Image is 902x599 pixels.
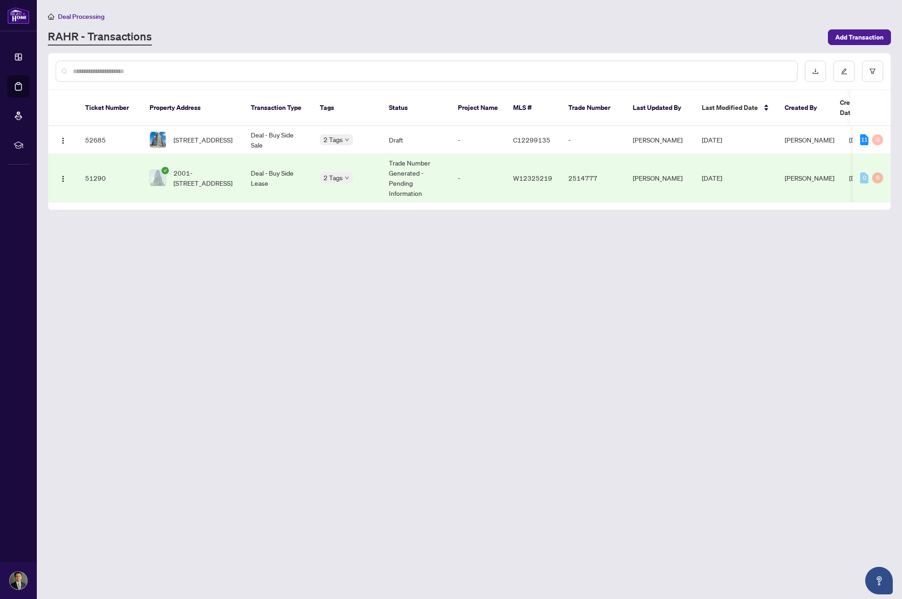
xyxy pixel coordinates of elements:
span: 2 Tags [324,172,343,183]
td: 51290 [78,154,142,202]
span: [DATE] [702,174,722,182]
button: Open asap [865,567,893,594]
th: Status [382,90,451,126]
img: Profile Icon [10,572,27,589]
img: thumbnail-img [150,170,166,186]
span: edit [841,68,847,74]
th: Transaction Type [243,90,312,126]
td: 52685 [78,126,142,154]
button: edit [833,61,855,82]
td: - [451,126,506,154]
td: Trade Number Generated - Pending Information [382,154,451,202]
span: C12299135 [513,136,550,144]
th: Tags [312,90,382,126]
img: Logo [59,175,67,183]
span: check-circle [162,167,169,174]
td: - [561,126,625,154]
button: filter [862,61,883,82]
td: [PERSON_NAME] [625,154,694,202]
span: 2001-[STREET_ADDRESS] [173,168,236,188]
th: Last Modified Date [694,90,777,126]
th: Project Name [451,90,506,126]
img: Logo [59,137,67,144]
td: - [451,154,506,202]
img: logo [7,7,29,24]
span: [DATE] [849,136,869,144]
span: Add Transaction [835,30,884,45]
span: Deal Processing [58,12,104,21]
span: 2 Tags [324,134,343,145]
th: Created By [777,90,833,126]
div: 0 [860,172,868,183]
td: [PERSON_NAME] [625,126,694,154]
img: thumbnail-img [150,132,166,148]
td: Deal - Buy Side Sale [243,126,312,154]
td: Deal - Buy Side Lease [243,154,312,202]
span: [DATE] [849,174,869,182]
span: [PERSON_NAME] [785,174,834,182]
th: Created Date [833,90,897,126]
span: download [812,68,819,74]
span: Created Date [840,97,879,118]
span: W12325219 [513,174,552,182]
th: Ticket Number [78,90,142,126]
div: 11 [860,134,868,145]
button: Logo [56,171,70,185]
td: 2514777 [561,154,625,202]
th: Property Address [142,90,243,126]
span: down [345,137,349,142]
span: [DATE] [702,136,722,144]
span: down [345,176,349,180]
div: 0 [872,134,883,145]
span: Last Modified Date [702,103,758,113]
span: home [48,13,54,20]
button: Logo [56,132,70,147]
span: [STREET_ADDRESS] [173,135,232,145]
button: Add Transaction [828,29,891,45]
a: RAHR - Transactions [48,29,152,46]
th: Trade Number [561,90,625,126]
div: 0 [872,172,883,183]
th: MLS # [506,90,561,126]
button: download [805,61,826,82]
span: [PERSON_NAME] [785,136,834,144]
th: Last Updated By [625,90,694,126]
span: filter [869,68,876,74]
td: Draft [382,126,451,154]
